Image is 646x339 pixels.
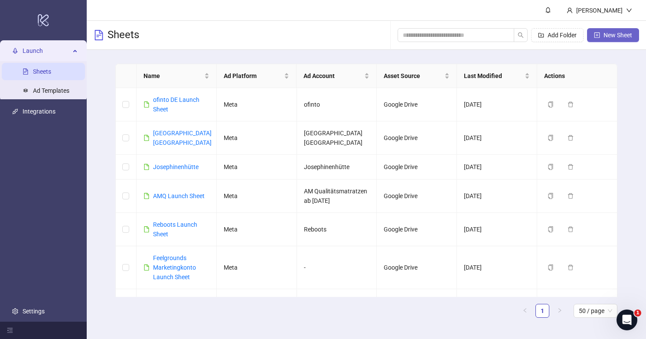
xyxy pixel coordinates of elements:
iframe: Intercom live chat [617,310,637,330]
li: Previous Page [518,304,532,318]
span: delete [568,193,574,199]
div: Page Size [574,304,617,318]
h3: Sheets [108,28,139,42]
td: [DATE] [457,88,537,121]
td: AM Qualitätsmatratzen ab [DATE] [297,179,377,213]
span: Name [144,71,202,81]
span: delete [568,101,574,108]
a: Ad Templates [33,87,69,94]
a: [GEOGRAPHIC_DATA] [GEOGRAPHIC_DATA] [153,130,212,146]
a: Settings [23,308,45,315]
span: right [557,308,562,313]
button: right [553,304,567,318]
span: delete [568,264,574,271]
td: Meta [217,213,297,246]
span: file [144,101,150,108]
span: file [144,164,150,170]
a: Integrations [23,108,55,115]
a: Feelgrounds Marketingkonto Launch Sheet [153,254,196,280]
td: Meta [217,246,297,289]
th: Name [137,64,217,88]
button: Add Folder [531,28,584,42]
span: Ad Platform [224,71,283,81]
span: Last Modified [464,71,523,81]
td: Reboots [297,213,377,246]
td: Google Drive [377,246,457,289]
a: 1 [536,304,549,317]
span: delete [568,164,574,170]
span: user [567,7,573,13]
span: file [144,264,150,271]
td: [GEOGRAPHIC_DATA] [GEOGRAPHIC_DATA] [297,121,377,155]
td: - [297,246,377,289]
span: Add Folder [548,32,577,39]
td: Google Drive [377,121,457,155]
td: Meta [217,121,297,155]
td: Google Drive [377,155,457,179]
span: left [522,308,528,313]
th: Last Modified [457,64,537,88]
td: [DATE] [457,155,537,179]
span: rocket [12,48,18,54]
span: delete [568,226,574,232]
span: down [626,7,632,13]
span: bell [545,7,551,13]
span: plus-square [594,32,600,38]
td: Meta [217,155,297,179]
td: Google Drive [377,289,457,323]
td: [DATE] [457,289,537,323]
li: 1 [535,304,549,318]
td: Google Drive [377,213,457,246]
span: copy [548,101,554,108]
span: copy [548,135,554,141]
td: [DATE] [457,121,537,155]
th: Actions [537,64,617,88]
td: [DATE] [457,179,537,213]
td: [DATE] [457,213,537,246]
span: copy [548,264,554,271]
th: Asset Source [377,64,457,88]
span: file [144,226,150,232]
td: Meta [217,179,297,213]
span: Asset Source [384,71,443,81]
span: file [144,193,150,199]
span: New Sheet [604,32,632,39]
span: 1 [634,310,641,316]
a: Josephinenhütte [153,163,199,170]
td: ofinto [297,88,377,121]
td: Meta [217,289,297,323]
span: search [518,32,524,38]
button: New Sheet [587,28,639,42]
span: copy [548,226,554,232]
td: Josephinenhütte [297,155,377,179]
button: left [518,304,532,318]
span: 50 / page [579,304,612,317]
td: Google Drive [377,179,457,213]
span: copy [548,164,554,170]
a: Sheets [33,68,51,75]
span: file-text [94,30,104,40]
span: Launch [23,42,70,59]
a: AMQ Launch Sheet [153,192,205,199]
td: Google Drive [377,88,457,121]
a: ofinto DE Launch Sheet [153,96,199,113]
span: copy [548,193,554,199]
th: Ad Platform [217,64,297,88]
li: Next Page [553,304,567,318]
th: Ad Account [297,64,377,88]
td: [DATE] [457,246,537,289]
td: [PERSON_NAME] Marketingkonto [297,289,377,323]
span: delete [568,135,574,141]
span: menu-fold [7,327,13,333]
span: file [144,135,150,141]
td: Meta [217,88,297,121]
span: Ad Account [303,71,362,81]
a: Reboots Launch Sheet [153,221,197,238]
span: folder-add [538,32,544,38]
div: [PERSON_NAME] [573,6,626,15]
